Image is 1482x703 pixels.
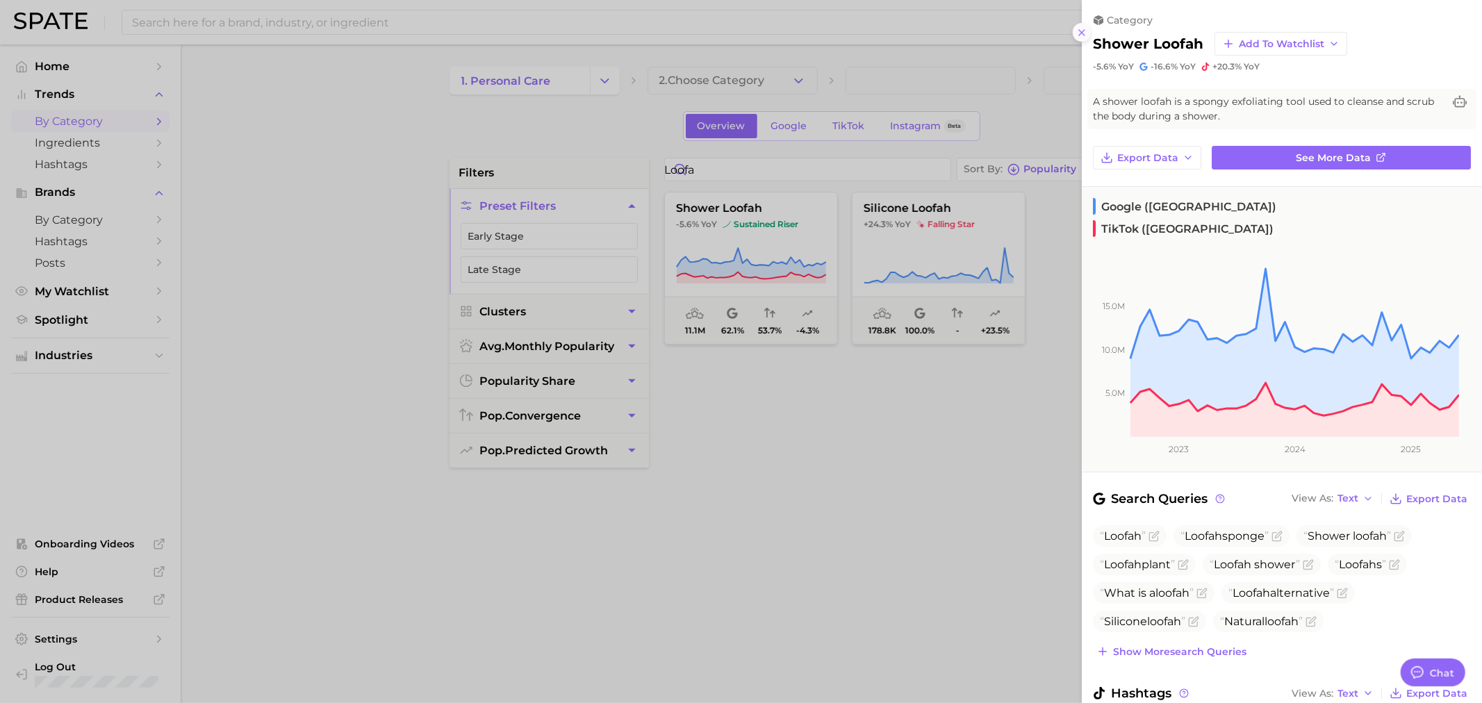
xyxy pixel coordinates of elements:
span: Search Queries [1093,489,1227,508]
button: Flag as miscategorized or irrelevant [1337,588,1348,599]
span: Text [1337,690,1358,697]
span: Hashtags [1093,684,1191,703]
button: Flag as miscategorized or irrelevant [1306,616,1317,627]
span: Natural [1220,615,1303,628]
span: See more data [1296,152,1372,164]
button: View AsText [1288,490,1377,508]
span: YoY [1118,61,1134,72]
tspan: 2025 [1401,444,1422,454]
span: Loofah [1339,558,1376,571]
span: A shower loofah is a spongy exfoliating tool used to cleanse and scrub the body during a shower. [1093,94,1443,124]
button: Flag as miscategorized or irrelevant [1196,588,1208,599]
span: Google ([GEOGRAPHIC_DATA]) [1093,198,1276,215]
button: Show moresearch queries [1093,642,1250,661]
button: Flag as miscategorized or irrelevant [1148,531,1160,542]
span: Shower [1308,529,1350,543]
span: -16.6% [1151,61,1178,72]
button: Export Data [1386,489,1471,508]
span: Loofah [1214,558,1251,571]
button: Flag as miscategorized or irrelevant [1188,616,1199,627]
span: Text [1337,495,1358,502]
h2: shower loofah [1093,35,1203,52]
span: TikTok ([GEOGRAPHIC_DATA]) [1093,220,1274,237]
span: Add to Watchlist [1239,38,1324,50]
tspan: 2024 [1285,444,1306,454]
span: plant [1100,558,1175,571]
span: alternative [1228,586,1334,599]
span: shower [1254,558,1296,571]
span: loofah [1147,615,1181,628]
span: Export Data [1406,493,1467,505]
span: sponge [1180,529,1269,543]
span: category [1107,14,1153,26]
button: Export Data [1093,146,1201,169]
button: Flag as miscategorized or irrelevant [1394,531,1405,542]
span: Export Data [1406,688,1467,700]
span: YoY [1244,61,1260,72]
span: loofah [1353,529,1387,543]
span: loofah [1265,615,1299,628]
span: YoY [1180,61,1196,72]
tspan: 2023 [1169,444,1189,454]
button: Flag as miscategorized or irrelevant [1303,559,1314,570]
span: Loofah [1104,558,1142,571]
a: See more data [1212,146,1471,169]
span: Loofah [1233,586,1270,599]
span: loofah [1155,586,1189,599]
span: Show more search queries [1113,646,1246,658]
span: What is a [1100,586,1194,599]
button: Flag as miscategorized or irrelevant [1178,559,1189,570]
span: -5.6% [1093,61,1116,72]
span: Loofah [1185,529,1222,543]
span: +20.3% [1212,61,1242,72]
span: View As [1292,690,1333,697]
button: Flag as miscategorized or irrelevant [1389,559,1400,570]
span: View As [1292,495,1333,502]
span: Loofah [1104,529,1142,543]
span: Export Data [1117,152,1178,164]
span: s [1335,558,1386,571]
button: View AsText [1288,684,1377,702]
button: Export Data [1386,684,1471,703]
button: Flag as miscategorized or irrelevant [1271,531,1283,542]
button: Add to Watchlist [1215,32,1347,56]
span: Silicone [1100,615,1185,628]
